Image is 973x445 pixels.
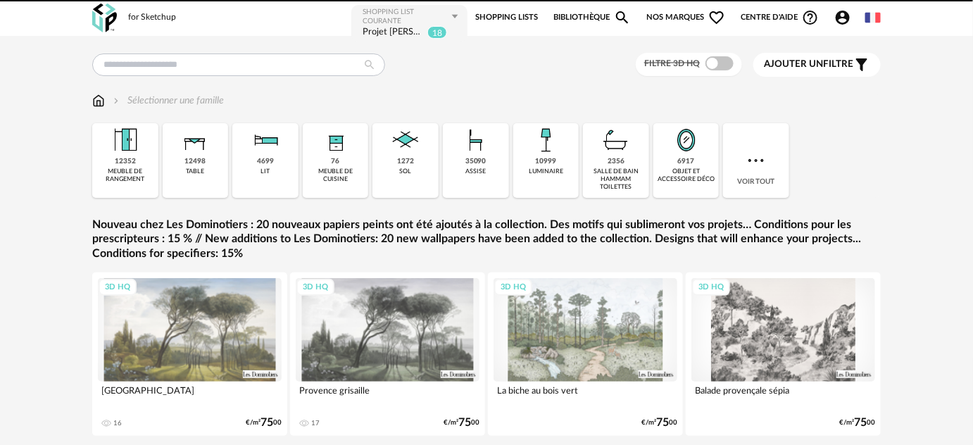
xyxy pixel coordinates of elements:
img: Meuble%20de%20rangement.png [108,123,142,157]
div: Voir tout [723,123,789,198]
div: objet et accessoire déco [658,168,715,184]
div: 3D HQ [99,279,137,296]
img: Salle%20de%20bain.png [599,123,633,157]
img: Literie.png [249,123,282,157]
div: 3D HQ [692,279,730,296]
div: 3D HQ [494,279,532,296]
div: €/m² 00 [246,418,282,427]
div: 12498 [184,157,206,166]
div: luminaire [529,168,563,175]
img: more.7b13dc1.svg [745,149,767,172]
span: Ajouter un [764,59,823,69]
div: meuble de cuisine [307,168,365,184]
div: 3D HQ [296,279,334,296]
img: Miroir.png [670,123,703,157]
div: Sélectionner une famille [111,94,224,108]
div: 76 [332,157,340,166]
div: 6917 [678,157,695,166]
span: Nos marques [646,4,725,32]
a: 3D HQ La biche au bois vert €/m²7500 [488,272,683,436]
button: Ajouter unfiltre Filter icon [753,53,881,77]
sup: 18 [427,26,447,39]
img: Sol.png [389,123,422,157]
img: Assise.png [459,123,493,157]
span: filtre [764,58,853,70]
div: Provence grisaille [296,382,479,410]
div: for Sketchup [128,12,176,23]
img: svg+xml;base64,PHN2ZyB3aWR0aD0iMTYiIGhlaWdodD0iMTYiIHZpZXdCb3g9IjAgMCAxNiAxNiIgZmlsbD0ibm9uZSIgeG... [111,94,122,108]
div: Projet Marceline - Liste d'achats 19/09 [363,26,425,39]
span: Account Circle icon [834,9,851,26]
div: 10999 [535,157,556,166]
div: assise [465,168,486,175]
div: La biche au bois vert [494,382,677,410]
span: 75 [260,418,273,427]
div: 17 [311,419,320,427]
div: 16 [113,419,122,427]
div: 1272 [397,157,414,166]
span: Centre d'aideHelp Circle Outline icon [741,9,819,26]
span: 75 [656,418,669,427]
div: Balade provençale sépia [691,382,875,410]
img: Rangement.png [319,123,353,157]
div: €/m² 00 [839,418,875,427]
span: Account Circle icon [834,9,858,26]
span: Magnify icon [614,9,631,26]
img: OXP [92,4,117,32]
img: fr [865,10,881,25]
div: €/m² 00 [641,418,677,427]
div: lit [260,168,270,175]
span: Heart Outline icon [708,9,725,26]
div: 35090 [465,157,486,166]
div: meuble de rangement [96,168,154,184]
img: svg+xml;base64,PHN2ZyB3aWR0aD0iMTYiIGhlaWdodD0iMTciIHZpZXdCb3g9IjAgMCAxNiAxNyIgZmlsbD0ibm9uZSIgeG... [92,94,105,108]
div: table [186,168,204,175]
a: Shopping Lists [475,4,538,32]
div: sol [400,168,412,175]
a: Nouveau chez Les Dominotiers : 20 nouveaux papiers peints ont été ajoutés à la collection. Des mo... [92,218,881,261]
span: Help Circle Outline icon [802,9,819,26]
img: Luminaire.png [529,123,563,157]
a: 3D HQ Balade provençale sépia €/m²7500 [686,272,881,436]
span: Filter icon [853,56,870,73]
div: Shopping List courante [363,8,451,26]
span: Filtre 3D HQ [644,59,700,68]
div: 2356 [608,157,624,166]
a: 3D HQ Provence grisaille 17 €/m²7500 [290,272,485,436]
div: salle de bain hammam toilettes [587,168,645,192]
a: BibliothèqueMagnify icon [553,4,631,32]
img: Table.png [178,123,212,157]
div: 12352 [115,157,136,166]
a: 3D HQ [GEOGRAPHIC_DATA] 16 €/m²7500 [92,272,287,436]
div: €/m² 00 [444,418,479,427]
div: [GEOGRAPHIC_DATA] [98,382,282,410]
div: 4699 [257,157,274,166]
span: 75 [854,418,867,427]
span: 75 [458,418,471,427]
